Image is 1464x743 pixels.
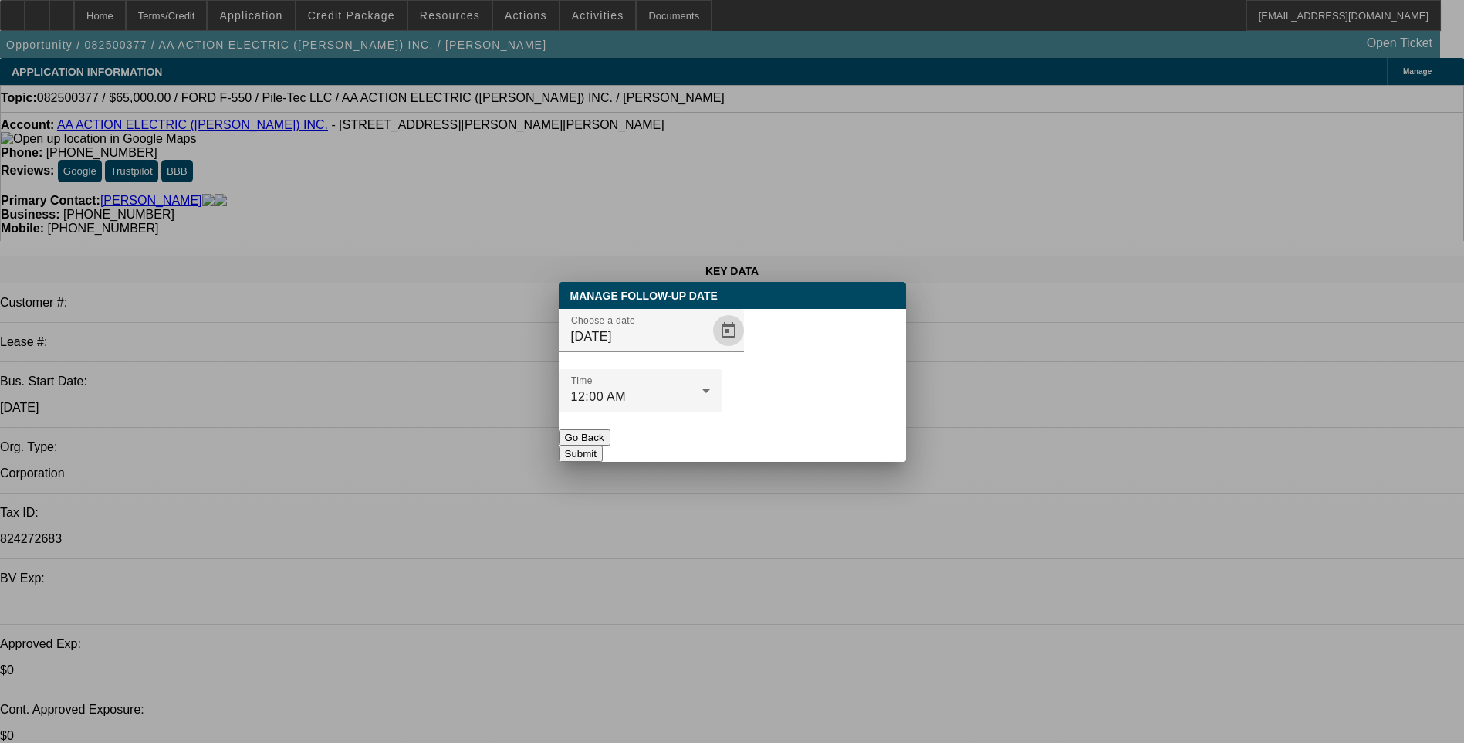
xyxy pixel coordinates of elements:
mat-label: Choose a date [571,315,635,325]
button: Open calendar [713,315,744,346]
span: 12:00 AM [571,390,627,403]
button: Go Back [559,429,610,446]
span: Manage Follow-Up Date [570,290,718,302]
mat-label: Time [571,375,593,385]
button: Submit [559,446,603,462]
